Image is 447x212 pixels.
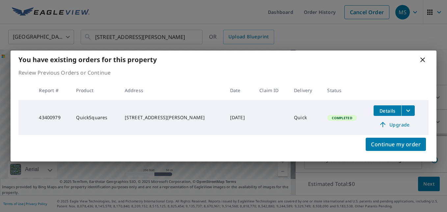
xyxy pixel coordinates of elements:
[378,108,397,114] span: Details
[34,81,71,100] th: Report #
[225,81,254,100] th: Date
[119,81,225,100] th: Address
[18,69,429,77] p: Review Previous Orders or Continue
[125,114,220,121] div: [STREET_ADDRESS][PERSON_NAME]
[374,105,401,116] button: detailsBtn-43400979
[374,119,415,130] a: Upgrade
[378,121,411,128] span: Upgrade
[366,138,426,151] button: Continue my order
[371,140,421,149] span: Continue my order
[225,100,254,135] td: [DATE]
[328,116,356,120] span: Completed
[71,100,119,135] td: QuickSquares
[289,100,322,135] td: Quick
[322,81,368,100] th: Status
[289,81,322,100] th: Delivery
[34,100,71,135] td: 43400979
[401,105,415,116] button: filesDropdownBtn-43400979
[18,55,157,64] b: You have existing orders for this property
[71,81,119,100] th: Product
[254,81,289,100] th: Claim ID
